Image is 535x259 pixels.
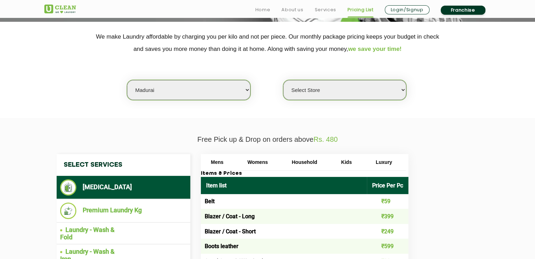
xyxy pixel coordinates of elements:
img: Premium Laundry Kg [60,202,77,219]
a: About us [281,6,303,14]
li: [MEDICAL_DATA] [60,179,187,195]
a: Login/Signup [385,5,429,14]
td: Blazer / Coat - Long [201,218,414,235]
img: Household [314,159,326,172]
li: Premium Laundry Kg [60,202,187,219]
img: UClean Laundry and Dry Cleaning [44,5,76,13]
a: Services [314,6,336,14]
td: Belt [201,201,414,218]
a: Pricing List [348,6,374,14]
img: Laundry - Wash & Fold [60,226,77,243]
li: Laundry - Wash & Fold [60,226,187,243]
img: Luxury [423,159,435,172]
span: Womens [272,162,292,168]
span: Household [329,162,354,168]
td: ₹59 [414,201,467,218]
a: Home [255,6,270,14]
span: we save your time! [348,46,402,52]
img: Kids [376,159,388,172]
span: Mens [223,162,236,168]
th: Item list [201,184,414,201]
span: Luxury [437,162,454,168]
a: Franchise [441,6,485,15]
h3: Items & Prices [201,177,467,184]
span: Rs. 480 [313,135,338,143]
h4: Select Services [57,154,190,176]
img: Mens [209,159,221,172]
p: Free Pick up & Drop on orders above [44,135,491,144]
img: Dry Cleaning [60,179,77,195]
td: Blazer / Coat - Short [201,235,414,252]
img: Womens [257,159,270,172]
span: Kids [390,162,401,168]
th: Price Per Pc [414,184,467,201]
td: ₹249 [414,235,467,252]
td: ₹399 [414,218,467,235]
p: We make Laundry affordable by charging you per kilo and not per piece. Our monthly package pricin... [44,31,491,55]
